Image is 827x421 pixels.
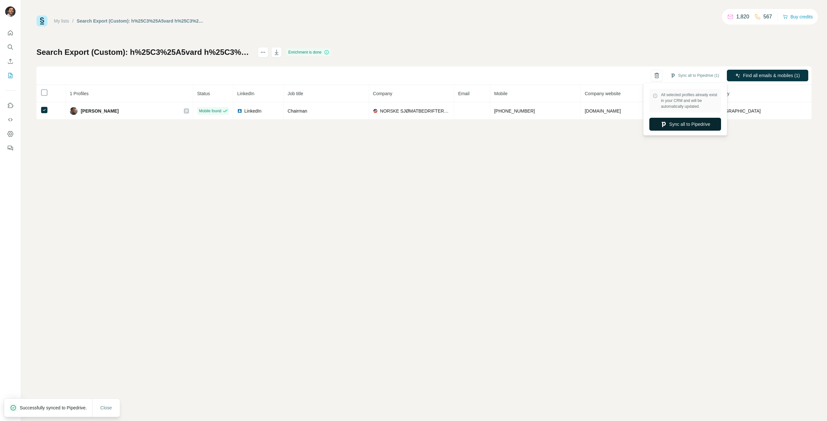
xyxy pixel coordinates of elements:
[199,108,221,114] span: Mobile found
[288,108,307,114] span: Chairman
[20,405,92,411] p: Successfully synced to Pipedrive.
[5,6,16,17] img: Avatar
[373,108,378,114] img: company-logo
[100,405,112,411] span: Close
[763,13,772,21] p: 567
[727,70,808,81] button: Find all emails & mobiles (1)
[743,72,800,79] span: Find all emails & mobiles (1)
[5,27,16,39] button: Quick start
[494,91,508,96] span: Mobile
[244,108,261,114] span: LinkedIn
[197,91,210,96] span: Status
[666,71,724,80] button: Sync all to Pipedrive (1)
[54,18,69,24] a: My lists
[585,91,621,96] span: Company website
[661,92,718,109] span: All selected profiles already exist in your CRM and will be automatically updated.
[5,70,16,81] button: My lists
[81,108,119,114] span: [PERSON_NAME]
[96,402,117,414] button: Close
[77,18,205,24] div: Search Export (Custom): h%25C3%25A5vard h%25C3%25B8gstad - [DATE] 09:11
[37,47,252,57] h1: Search Export (Custom): h%25C3%25A5vard h%25C3%25B8gstad - [DATE] 09:11
[70,107,78,115] img: Avatar
[237,108,242,114] img: LinkedIn logo
[258,47,268,57] button: actions
[380,108,450,114] span: NORSKE SJØMATBEDRIFTERS LANDSFORENING
[5,142,16,154] button: Feedback
[649,118,721,131] button: Sync all to Pipedrive
[714,108,761,114] span: [GEOGRAPHIC_DATA]
[286,48,331,56] div: Enrichment is done
[37,15,47,26] img: Surfe Logo
[5,100,16,111] button: Use Surfe on LinkedIn
[458,91,469,96] span: Email
[5,41,16,53] button: Search
[237,91,254,96] span: LinkedIn
[494,108,535,114] span: [PHONE_NUMBER]
[288,91,303,96] span: Job title
[70,91,89,96] span: 1 Profiles
[5,55,16,67] button: Enrich CSV
[5,114,16,125] button: Use Surfe API
[736,13,749,21] p: 1,820
[585,108,621,114] span: [DOMAIN_NAME]
[72,18,74,24] li: /
[5,128,16,140] button: Dashboard
[783,12,813,21] button: Buy credits
[373,91,392,96] span: Company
